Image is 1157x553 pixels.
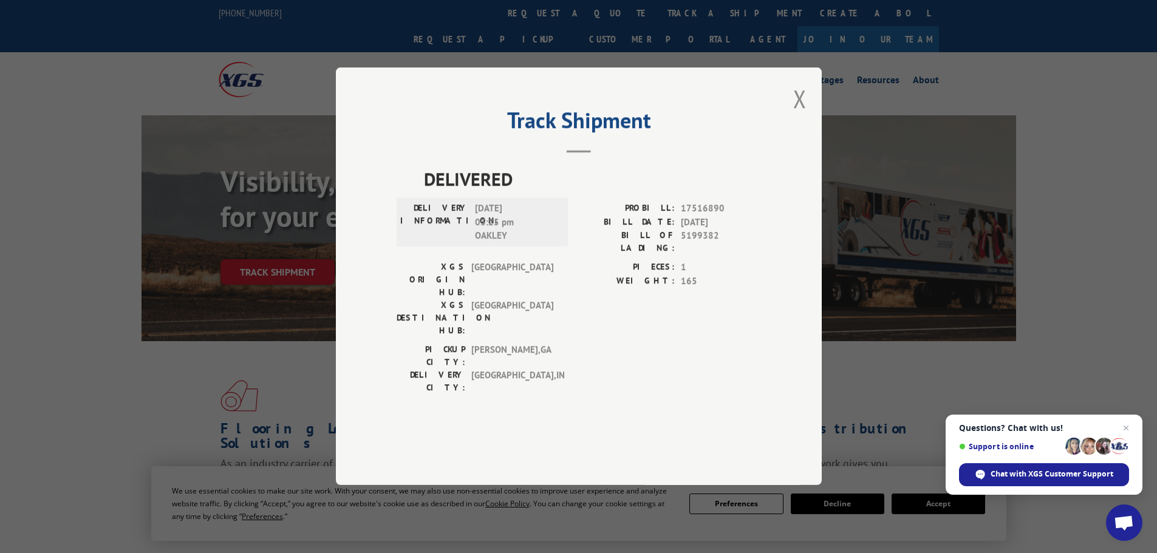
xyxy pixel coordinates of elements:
[471,299,553,338] span: [GEOGRAPHIC_DATA]
[475,202,557,243] span: [DATE] 03:25 pm OAKLEY
[400,202,469,243] label: DELIVERY INFORMATION:
[397,344,465,369] label: PICKUP CITY:
[959,442,1061,451] span: Support is online
[397,112,761,135] h2: Track Shipment
[681,215,761,229] span: [DATE]
[681,229,761,255] span: 5199382
[579,261,675,275] label: PIECES:
[959,463,1129,486] div: Chat with XGS Customer Support
[681,261,761,275] span: 1
[579,202,675,216] label: PROBILL:
[471,369,553,395] span: [GEOGRAPHIC_DATA] , IN
[991,469,1113,480] span: Chat with XGS Customer Support
[579,215,675,229] label: BILL DATE:
[471,261,553,299] span: [GEOGRAPHIC_DATA]
[1106,504,1142,541] div: Open chat
[793,83,807,115] button: Close modal
[681,274,761,288] span: 165
[579,274,675,288] label: WEIGHT:
[397,369,465,395] label: DELIVERY CITY:
[959,423,1129,433] span: Questions? Chat with us!
[579,229,675,255] label: BILL OF LADING:
[424,166,761,193] span: DELIVERED
[681,202,761,216] span: 17516890
[1119,421,1133,435] span: Close chat
[471,344,553,369] span: [PERSON_NAME] , GA
[397,261,465,299] label: XGS ORIGIN HUB:
[397,299,465,338] label: XGS DESTINATION HUB:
